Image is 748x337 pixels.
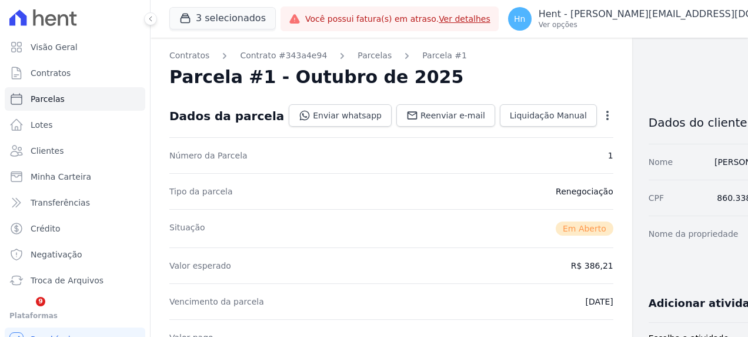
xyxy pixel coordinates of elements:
span: Negativação [31,249,82,260]
a: Transferências [5,191,145,214]
dd: [DATE] [585,296,613,308]
a: Lotes [5,113,145,137]
a: Liquidação Manual [500,104,597,127]
dt: Tipo da parcela [169,186,233,197]
span: Reenviar e-mail [420,110,485,121]
span: Lotes [31,119,53,131]
a: Crédito [5,217,145,240]
a: Reenviar e-mail [396,104,495,127]
a: Clientes [5,139,145,163]
a: Ver detalhes [439,14,490,24]
dt: Situação [169,222,205,236]
span: 9 [36,297,45,306]
span: Minha Carteira [31,171,91,183]
dt: CPF [649,192,664,204]
iframe: Intercom live chat [12,297,40,325]
span: Hn [514,15,525,23]
dd: 1 [608,150,613,161]
nav: Breadcrumb [169,49,613,62]
a: Negativação [5,243,145,266]
span: Visão Geral [31,41,78,53]
span: Crédito [31,223,61,234]
dt: Valor esperado [169,260,231,272]
a: Contratos [5,61,145,85]
dt: Número da Parcela [169,150,248,161]
a: Parcelas [5,87,145,111]
span: Em Aberto [556,222,613,236]
a: Contrato #343a4e94 [240,49,327,62]
div: Dados da parcela [169,109,284,123]
span: Você possui fatura(s) em atraso. [305,13,490,25]
button: 3 selecionados [169,7,276,29]
dt: Vencimento da parcela [169,296,264,308]
span: Parcelas [31,93,65,105]
dt: Nome da propriedade [649,228,739,240]
h2: Parcela #1 - Outubro de 2025 [169,67,463,88]
span: Liquidação Manual [510,110,587,121]
a: Visão Geral [5,35,145,59]
span: Clientes [31,145,64,157]
a: Parcela #1 [422,49,467,62]
span: Transferências [31,197,90,209]
dt: Nome [649,156,673,168]
a: Minha Carteira [5,165,145,189]
a: Enviar whatsapp [289,104,392,127]
dd: Renegociação [556,186,613,197]
a: Contratos [169,49,209,62]
div: Plataformas [9,309,141,323]
span: Troca de Arquivos [31,275,103,286]
a: Troca de Arquivos [5,269,145,292]
a: Parcelas [358,49,392,62]
span: Contratos [31,67,71,79]
dd: R$ 386,21 [571,260,613,272]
